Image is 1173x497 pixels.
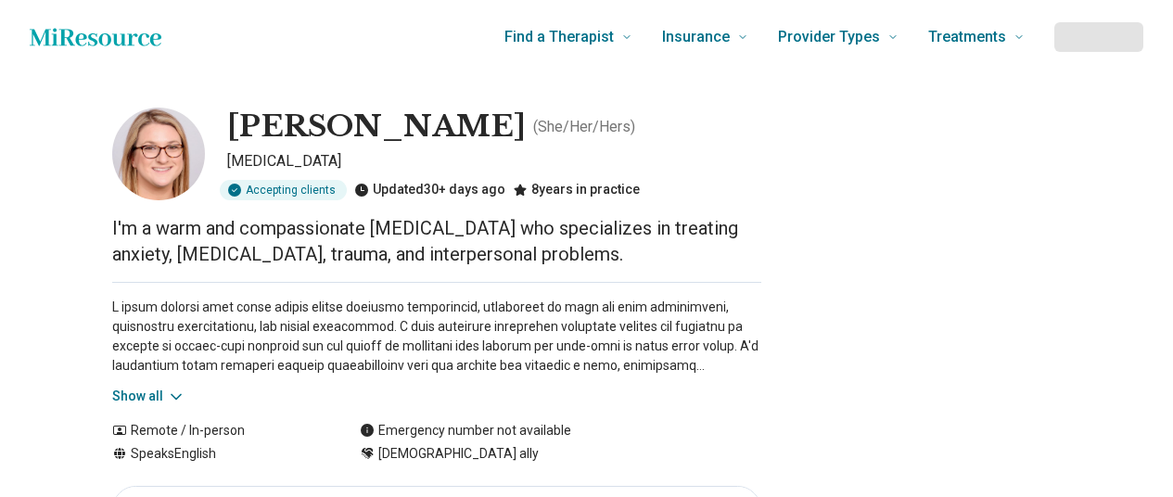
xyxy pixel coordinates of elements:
button: Show all [112,387,185,406]
div: Updated 30+ days ago [354,180,505,200]
span: Treatments [928,24,1006,50]
div: Remote / In-person [112,421,323,440]
span: Insurance [662,24,730,50]
div: Accepting clients [220,180,347,200]
div: Speaks English [112,444,323,464]
p: L ipsum dolorsi amet conse adipis elitse doeiusmo temporincid, utlaboreet do magn ali enim admini... [112,298,761,376]
div: Emergency number not available [360,421,571,440]
img: Laura Maynard, Psychologist [112,108,205,200]
a: Home page [30,19,161,56]
span: Find a Therapist [504,24,614,50]
span: [DEMOGRAPHIC_DATA] ally [378,444,539,464]
p: ( She/Her/Hers ) [533,116,635,138]
p: [MEDICAL_DATA] [227,150,761,172]
span: Provider Types [778,24,880,50]
p: I'm a warm and compassionate [MEDICAL_DATA] who specializes in treating anxiety, [MEDICAL_DATA], ... [112,215,761,267]
h1: [PERSON_NAME] [227,108,526,147]
div: 8 years in practice [513,180,640,200]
